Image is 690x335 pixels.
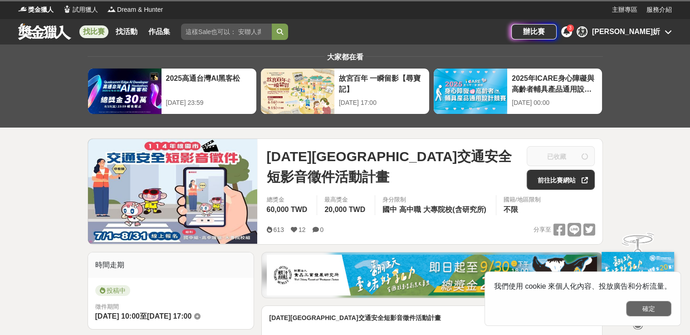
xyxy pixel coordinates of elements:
img: Logo [107,5,116,14]
span: 大專院校(含研究所) [423,206,486,213]
span: 投稿中 [95,285,130,296]
span: 20,000 TWD [324,206,365,213]
span: 最高獎金 [324,195,367,204]
a: 作品集 [145,25,174,38]
div: [PERSON_NAME]妡 [592,26,660,37]
span: 613 [273,226,284,233]
div: 2025年ICARE身心障礙與高齡者輔具產品通用設計競賽 [512,73,597,94]
span: 大家都在看 [325,53,366,61]
strong: [DATE][GEOGRAPHIC_DATA]交通安全短影音徵件活動計畫 [269,314,440,321]
img: Logo [63,5,72,14]
span: [DATE][GEOGRAPHIC_DATA]交通安全短影音徵件活動計畫 [266,146,519,187]
span: 60,000 TWD [266,206,307,213]
a: 2025年ICARE身心障礙與高齡者輔具產品通用設計競賽[DATE] 00:00 [433,68,602,114]
img: b0ef2173-5a9d-47ad-b0e3-de335e335c0a.jpg [267,255,597,296]
div: 國籍/地區限制 [504,195,541,204]
span: 不限 [504,206,518,213]
img: Cover Image [88,139,258,244]
span: 高中職 [399,206,421,213]
img: ff197300-f8ee-455f-a0ae-06a3645bc375.jpg [602,252,674,312]
a: 辦比賽 [511,24,557,39]
span: 分享至 [533,223,551,236]
a: 主辦專區 [612,5,637,15]
span: [DATE] 10:00 [95,312,140,320]
img: Logo [18,5,27,14]
div: 林 [577,26,587,37]
a: 故宮百年 一瞬留影【尋寶記】[DATE] 17:00 [260,68,430,114]
div: 身分限制 [382,195,489,204]
span: 12 [299,226,306,233]
a: 服務介紹 [646,5,672,15]
span: 0 [320,226,323,233]
span: [DATE] 17:00 [147,312,191,320]
span: 試用獵人 [73,5,98,15]
div: [DATE] 17:00 [339,98,425,108]
div: 故宮百年 一瞬留影【尋寶記】 [339,73,425,94]
button: 確定 [626,301,671,316]
span: Dream & Hunter [117,5,163,15]
span: 總獎金 [266,195,309,204]
a: 找比賽 [79,25,108,38]
a: 找活動 [112,25,141,38]
span: 我們使用 cookie 來個人化內容、投放廣告和分析流量。 [494,282,671,290]
span: 獎金獵人 [28,5,54,15]
div: 時間走期 [88,252,254,278]
span: 至 [140,312,147,320]
a: Logo試用獵人 [63,5,98,15]
button: 已收藏 [527,146,595,166]
a: 前往比賽網站 [527,170,595,190]
a: 2025高通台灣AI黑客松[DATE] 23:59 [88,68,257,114]
div: 2025高通台灣AI黑客松 [166,73,252,94]
span: 國中 [382,206,397,213]
span: 3 [569,25,572,30]
a: Logo獎金獵人 [18,5,54,15]
div: [DATE] 23:59 [166,98,252,108]
span: 徵件期間 [95,303,119,310]
a: LogoDream & Hunter [107,5,163,15]
input: 這樣Sale也可以： 安聯人壽創意銷售法募集 [181,24,272,40]
div: [DATE] 00:00 [512,98,597,108]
